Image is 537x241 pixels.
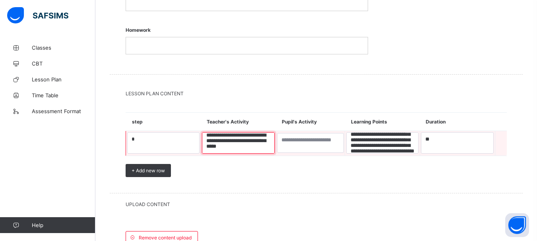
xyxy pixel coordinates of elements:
img: safsims [7,7,68,24]
span: CBT [32,60,95,67]
span: Lesson Plan [32,76,95,83]
th: Learning Points [345,113,420,131]
span: Classes [32,44,95,51]
th: Teacher's Activity [201,113,276,131]
span: Help [32,222,95,228]
span: LESSON PLAN CONTENT [126,91,507,96]
button: Open asap [505,213,529,237]
span: + Add new row [132,168,165,174]
span: Homework [126,23,368,37]
th: Duration [420,113,495,131]
span: Remove content upload [139,235,192,241]
span: Assessment Format [32,108,95,114]
span: UPLOAD CONTENT [126,201,507,207]
span: Time Table [32,92,95,98]
th: Pupil's Activity [276,113,345,131]
th: step [126,113,201,131]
